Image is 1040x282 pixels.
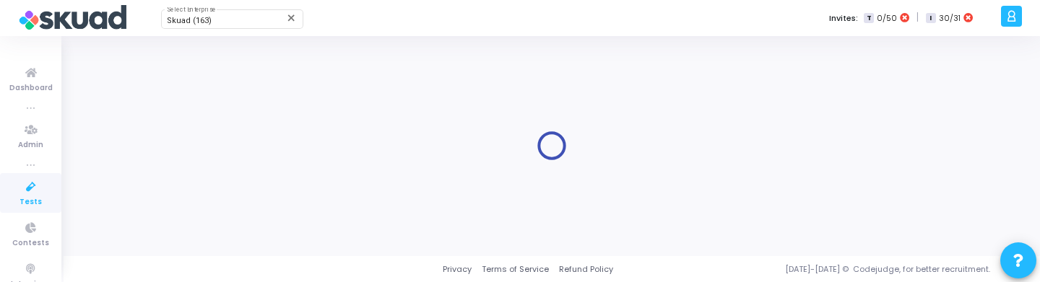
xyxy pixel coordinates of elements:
a: Terms of Service [482,263,549,276]
mat-icon: Clear [286,12,298,24]
span: 30/31 [939,12,961,25]
span: T [864,13,873,24]
span: Tests [19,196,42,208]
span: 0/50 [877,12,897,25]
span: Dashboard [9,82,53,94]
span: Skuad (163) [167,16,212,25]
img: logo [18,4,126,32]
span: | [916,10,919,25]
span: Contests [12,237,49,250]
a: Refund Policy [559,263,613,276]
a: Privacy [443,263,472,276]
span: I [926,13,935,24]
div: [DATE]-[DATE] © Codejudge, for better recruitment. [613,263,1022,276]
span: Admin [18,139,43,151]
label: Invites: [829,12,858,25]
